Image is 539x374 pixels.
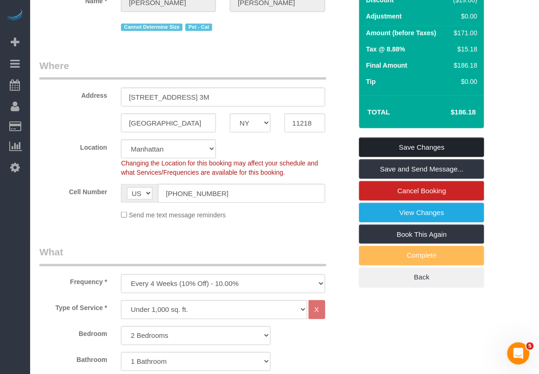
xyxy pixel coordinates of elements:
[450,12,478,21] div: $0.00
[6,9,24,22] img: Automaid Logo
[39,59,326,80] legend: Where
[121,159,318,176] span: Changing the Location for this booking may affect your schedule and what Services/Frequencies are...
[32,274,114,287] label: Frequency *
[450,61,478,70] div: $186.18
[359,268,484,287] a: Back
[366,77,376,86] label: Tip
[359,225,484,244] a: Book This Again
[366,61,407,70] label: Final Amount
[366,28,436,38] label: Amount (before Taxes)
[32,184,114,197] label: Cell Number
[507,342,530,365] iframe: Intercom live chat
[185,24,212,31] span: Pet - Cat
[121,114,216,133] input: City
[285,114,325,133] input: Zip Code
[158,184,325,203] input: Cell Number
[526,342,534,350] span: 5
[366,12,402,21] label: Adjustment
[32,352,114,365] label: Bathroom
[366,44,405,54] label: Tax @ 8.88%
[450,77,478,86] div: $0.00
[32,326,114,339] label: Bedroom
[450,28,478,38] div: $171.00
[359,159,484,179] a: Save and Send Message...
[32,139,114,152] label: Location
[32,300,114,313] label: Type of Service *
[39,246,326,266] legend: What
[129,212,226,219] span: Send me text message reminders
[32,88,114,100] label: Address
[359,181,484,201] a: Cancel Booking
[121,24,183,31] span: Cannot Determine Size
[423,108,476,116] h4: $186.18
[368,108,390,116] strong: Total
[450,44,478,54] div: $15.18
[359,203,484,222] a: View Changes
[359,138,484,157] a: Save Changes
